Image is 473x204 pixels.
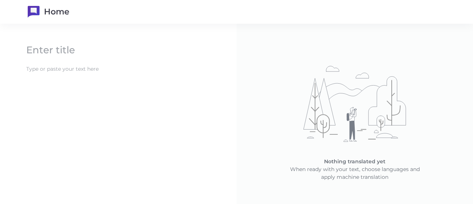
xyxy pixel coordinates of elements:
span: Nothing translated yet [324,158,385,165]
img: No translations [251,47,458,158]
p: When ready with your text, choose languages and apply machine translation [285,165,425,181]
h1: Home [44,6,69,18]
a: Home [28,6,69,18]
img: TranslateWise logo [28,6,40,18]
